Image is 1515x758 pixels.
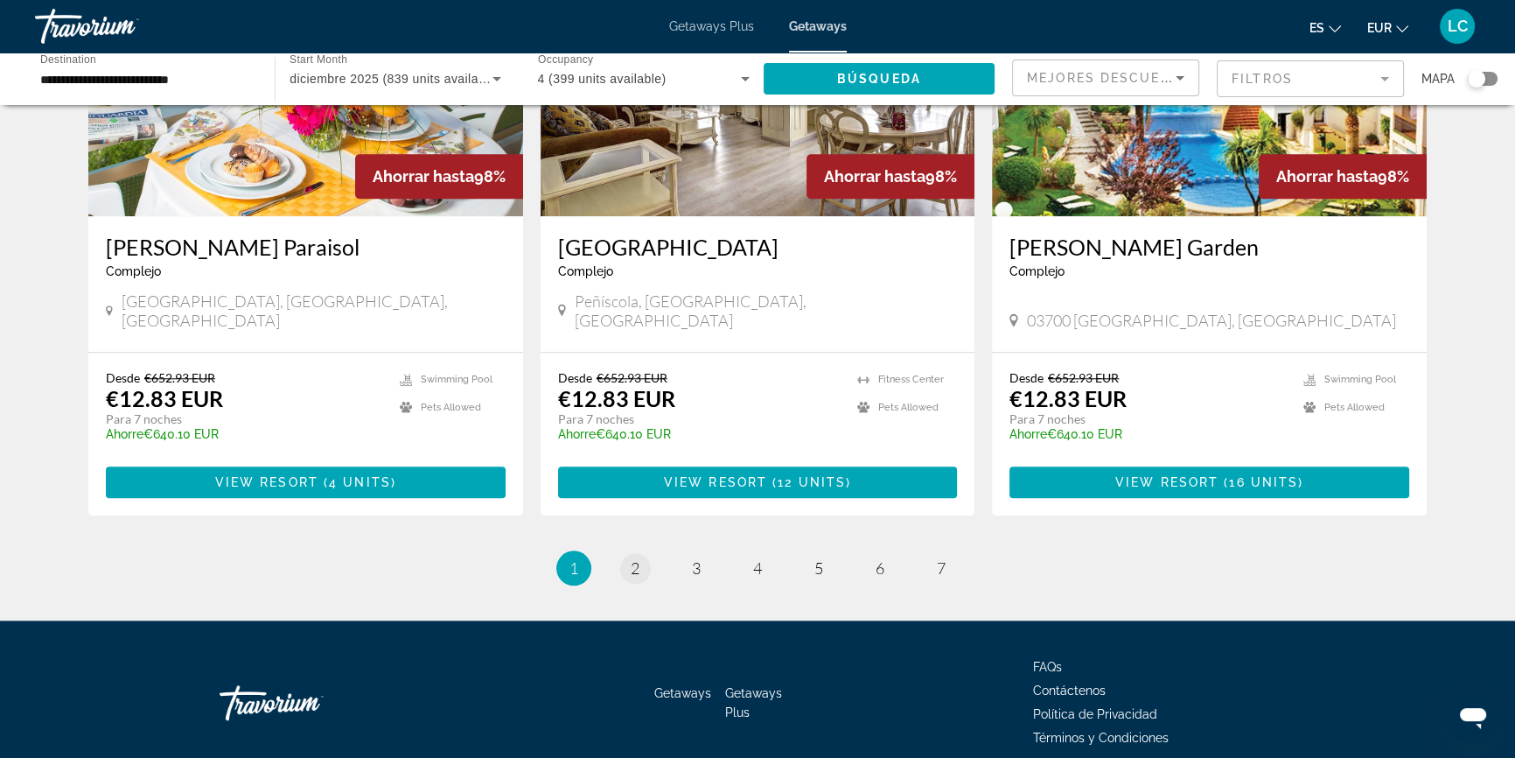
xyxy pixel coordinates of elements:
p: €12.83 EUR [558,385,675,411]
span: 1 [569,558,578,578]
span: 3 [692,558,701,578]
span: LC [1448,18,1468,35]
p: €640.10 EUR [106,427,382,441]
span: Peñíscola, [GEOGRAPHIC_DATA], [GEOGRAPHIC_DATA] [575,291,957,330]
span: Ahorrar hasta [373,167,474,186]
button: Change currency [1367,15,1408,40]
span: Ahorrar hasta [1276,167,1378,186]
span: Complejo [106,264,161,278]
p: €12.83 EUR [1009,385,1127,411]
span: Fitness Center [878,374,944,385]
p: Para 7 noches [106,411,382,427]
span: €652.93 EUR [1048,370,1119,385]
a: Travorium [220,677,394,729]
span: View Resort [1115,475,1218,489]
span: Ahorrar hasta [824,167,925,186]
span: ( ) [1218,475,1303,489]
span: 4 units [329,475,391,489]
a: [PERSON_NAME] Paraisol [106,234,506,260]
p: €12.83 EUR [106,385,223,411]
button: Búsqueda [764,63,995,95]
a: [GEOGRAPHIC_DATA] [558,234,958,260]
button: Filter [1217,60,1404,98]
span: 4 [753,558,762,578]
span: 6 [876,558,884,578]
button: View Resort(16 units) [1009,467,1409,498]
span: Ahorre [106,427,143,441]
span: es [1309,21,1324,35]
span: View Resort [664,475,767,489]
nav: Pagination [88,551,1427,586]
span: Pets Allowed [1324,402,1385,413]
span: [GEOGRAPHIC_DATA], [GEOGRAPHIC_DATA], [GEOGRAPHIC_DATA] [122,291,506,330]
span: 5 [814,558,823,578]
span: Complejo [1009,264,1065,278]
span: diciembre 2025 (839 units available) [290,72,500,86]
p: €640.10 EUR [1009,427,1286,441]
span: View Resort [215,475,318,489]
mat-select: Sort by [1027,67,1184,88]
a: Getaways [654,686,711,700]
span: €652.93 EUR [597,370,667,385]
span: €652.93 EUR [144,370,215,385]
a: FAQs [1033,660,1062,674]
span: Pets Allowed [421,402,481,413]
span: EUR [1367,21,1392,35]
span: ( ) [318,475,396,489]
button: View Resort(12 units) [558,467,958,498]
span: ( ) [767,475,851,489]
a: Getaways Plus [669,19,754,33]
span: Complejo [558,264,613,278]
button: User Menu [1435,8,1480,45]
a: Política de Privacidad [1033,707,1157,721]
span: Start Month [290,54,347,66]
a: Getaways Plus [725,686,782,719]
a: Getaways [789,19,847,33]
span: 4 (399 units available) [538,72,667,86]
button: Change language [1309,15,1341,40]
div: 98% [806,154,974,199]
span: Mejores descuentos [1027,71,1202,85]
div: 98% [355,154,523,199]
span: 03700 [GEOGRAPHIC_DATA], [GEOGRAPHIC_DATA] [1027,311,1396,330]
span: Pets Allowed [878,402,939,413]
a: [PERSON_NAME] Garden [1009,234,1409,260]
p: Para 7 noches [558,411,841,427]
span: Ahorre [1009,427,1047,441]
span: Desde [1009,370,1044,385]
span: Swimming Pool [1324,374,1396,385]
span: Desde [106,370,140,385]
a: Contáctenos [1033,684,1106,698]
span: 2 [631,558,639,578]
span: 7 [937,558,946,578]
span: Swimming Pool [421,374,492,385]
span: Mapa [1421,67,1455,91]
iframe: Botón para iniciar la ventana de mensajería [1445,688,1501,744]
button: View Resort(4 units) [106,467,506,498]
span: 16 units [1229,475,1298,489]
p: Para 7 noches [1009,411,1286,427]
a: Términos y Condiciones [1033,731,1169,745]
a: Travorium [35,4,210,49]
div: 98% [1259,154,1427,199]
span: Búsqueda [837,72,921,86]
span: Occupancy [538,54,593,66]
p: €640.10 EUR [558,427,841,441]
span: Ahorre [558,427,596,441]
span: Destination [40,53,96,65]
span: Desde [558,370,592,385]
span: 12 units [778,475,846,489]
